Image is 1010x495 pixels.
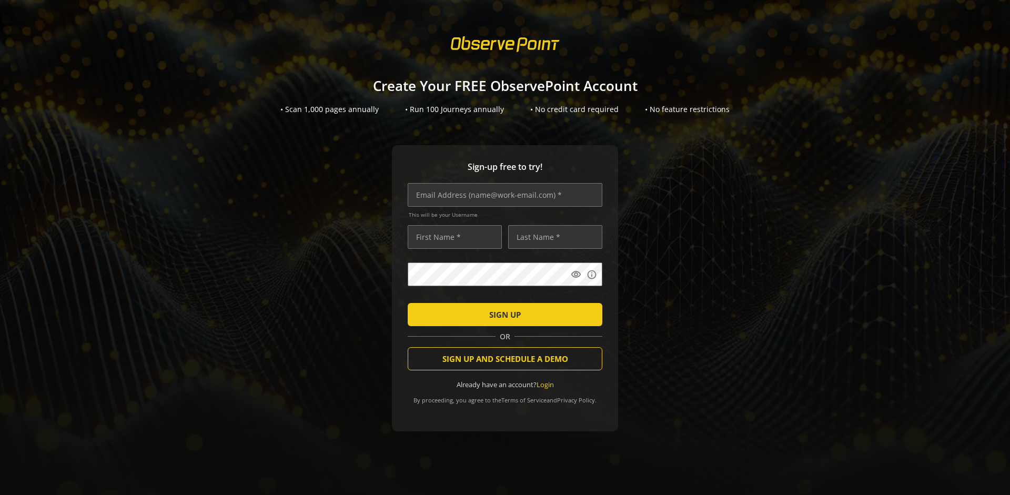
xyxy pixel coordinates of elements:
div: • No feature restrictions [645,104,730,115]
span: Sign-up free to try! [408,161,602,173]
input: First Name * [408,225,502,249]
mat-icon: visibility [571,269,581,280]
span: OR [496,331,514,342]
div: • No credit card required [530,104,619,115]
button: SIGN UP [408,303,602,326]
button: SIGN UP AND SCHEDULE A DEMO [408,347,602,370]
div: • Run 100 Journeys annually [405,104,504,115]
span: SIGN UP [489,305,521,324]
a: Login [537,380,554,389]
div: By proceeding, you agree to the and . [408,389,602,404]
div: • Scan 1,000 pages annually [280,104,379,115]
a: Privacy Policy [557,396,595,404]
span: This will be your Username [409,211,602,218]
mat-icon: info [587,269,597,280]
a: Terms of Service [501,396,547,404]
span: SIGN UP AND SCHEDULE A DEMO [442,349,568,368]
input: Email Address (name@work-email.com) * [408,183,602,207]
input: Last Name * [508,225,602,249]
div: Already have an account? [408,380,602,390]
